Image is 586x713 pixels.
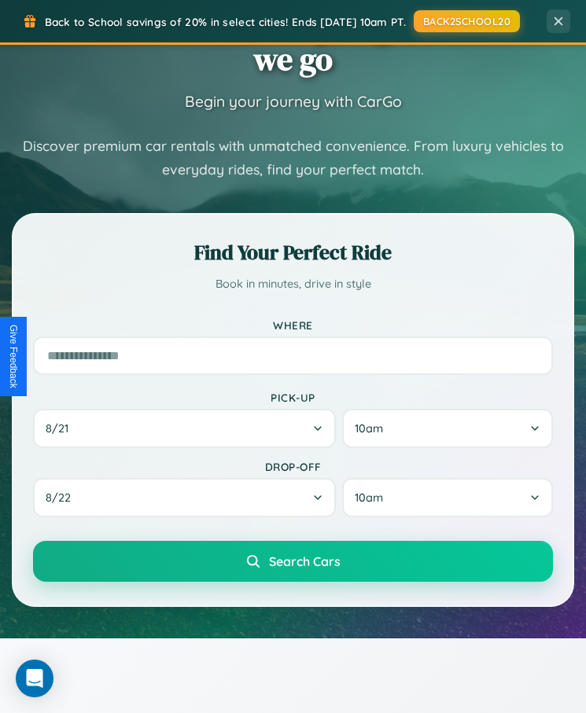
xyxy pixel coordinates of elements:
[12,134,574,182] p: Discover premium car rentals with unmatched convenience. From luxury vehicles to everyday rides, ...
[355,421,383,436] span: 10am
[33,274,553,295] p: Book in minutes, drive in style
[269,553,341,569] span: Search Cars
[33,478,336,517] button: 8/22
[33,541,553,582] button: Search Cars
[185,92,402,111] h3: Begin your journey with CarGo
[33,238,553,266] h2: Find Your Perfect Ride
[355,491,383,505] span: 10am
[16,660,53,697] div: Open Intercom Messenger
[33,409,336,448] button: 8/21
[46,421,76,436] span: 8 / 21
[414,10,521,32] button: BACK2SCHOOL20
[342,478,553,517] button: 10am
[171,7,415,76] h1: Wherever you go, we go
[33,391,553,404] label: Pick-up
[33,460,553,473] label: Drop-off
[46,491,79,505] span: 8 / 22
[33,318,553,332] label: Where
[45,15,406,28] span: Back to School savings of 20% in select cities! Ends [DATE] 10am PT.
[8,325,19,388] div: Give Feedback
[342,409,553,448] button: 10am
